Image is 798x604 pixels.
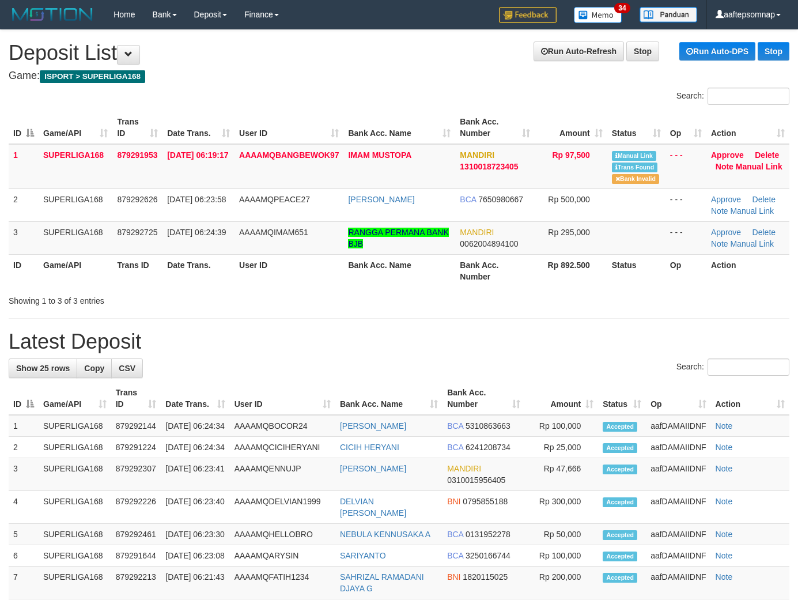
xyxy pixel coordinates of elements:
td: [DATE] 06:24:34 [161,415,229,437]
td: AAAAMQHELLOBRO [230,524,335,545]
th: Bank Acc. Name: activate to sort column ascending [343,111,455,144]
td: 879292213 [111,567,161,599]
th: Bank Acc. Number: activate to sort column ascending [443,382,525,415]
span: [DATE] 06:24:39 [167,228,226,237]
th: Op: activate to sort column ascending [665,111,706,144]
td: SUPERLIGA168 [39,567,111,599]
th: Trans ID: activate to sort column ascending [111,382,161,415]
th: Date Trans. [162,254,235,287]
span: BCA [447,421,463,431]
td: [DATE] 06:21:43 [161,567,229,599]
a: Stop [626,41,659,61]
span: MANDIRI [460,150,494,160]
a: Note [716,551,733,560]
td: aafDAMAIIDNF [646,491,710,524]
span: Copy 0795855188 to clipboard [463,497,508,506]
h1: Deposit List [9,41,789,65]
td: SUPERLIGA168 [39,545,111,567]
td: 879291224 [111,437,161,458]
span: Copy 7650980667 to clipboard [478,195,523,204]
span: Copy 0131952278 to clipboard [466,530,510,539]
td: Rp 47,666 [525,458,598,491]
a: Approve [711,150,744,160]
span: BNI [447,497,460,506]
td: aafDAMAIIDNF [646,524,710,545]
span: Copy 0062004894100 to clipboard [460,239,518,248]
td: AAAAMQBOCOR24 [230,415,335,437]
th: Status: activate to sort column ascending [607,111,665,144]
td: aafDAMAIIDNF [646,458,710,491]
span: Rp 97,500 [552,150,589,160]
span: Rp 500,000 [548,195,589,204]
th: ID [9,254,39,287]
a: Note [716,421,733,431]
th: Game/API: activate to sort column ascending [39,111,112,144]
span: AAAAMQPEACE27 [239,195,310,204]
span: Copy [84,364,104,373]
td: [DATE] 06:23:30 [161,524,229,545]
a: Delete [755,150,779,160]
a: Note [716,464,733,473]
span: BCA [447,443,463,452]
img: panduan.png [640,7,697,22]
span: Copy 5310863663 to clipboard [466,421,510,431]
span: Accepted [603,573,637,583]
span: 879292626 [117,195,157,204]
a: Delete [752,195,776,204]
span: Accepted [603,552,637,561]
a: Run Auto-Refresh [534,41,624,61]
th: Rp 892.500 [535,254,607,287]
td: Rp 200,000 [525,567,598,599]
span: AAAAMQBANGBEWOK97 [239,150,339,160]
span: [DATE] 06:19:17 [167,150,228,160]
td: Rp 300,000 [525,491,598,524]
td: SUPERLIGA168 [39,221,112,254]
a: Note [716,572,733,582]
span: BNI [447,572,460,582]
th: Bank Acc. Name: activate to sort column ascending [335,382,443,415]
td: 3 [9,221,39,254]
a: Manual Link [736,162,782,171]
a: [PERSON_NAME] [348,195,414,204]
th: User ID [235,254,343,287]
span: Copy 1820115025 to clipboard [463,572,508,582]
span: Manually Linked [612,151,656,161]
td: Rp 25,000 [525,437,598,458]
td: [DATE] 06:23:08 [161,545,229,567]
a: [PERSON_NAME] [340,421,406,431]
span: CSV [119,364,135,373]
td: Rp 50,000 [525,524,598,545]
img: Feedback.jpg [499,7,557,23]
span: Accepted [603,443,637,453]
td: 2 [9,437,39,458]
span: BCA [460,195,476,204]
a: SAHRIZAL RAMADANI DJAYA G [340,572,424,593]
td: - - - [665,144,706,189]
td: 879292144 [111,415,161,437]
a: Manual Link [730,239,774,248]
span: Copy 6241208734 to clipboard [466,443,510,452]
span: MANDIRI [460,228,494,237]
td: - - - [665,221,706,254]
th: Game/API: activate to sort column ascending [39,382,111,415]
th: User ID: activate to sort column ascending [235,111,343,144]
th: Game/API [39,254,112,287]
span: AAAAMQIMAM651 [239,228,308,237]
th: Bank Acc. Number [455,254,535,287]
span: [DATE] 06:23:58 [167,195,226,204]
th: Date Trans.: activate to sort column ascending [162,111,235,144]
span: Rp 295,000 [548,228,589,237]
th: Bank Acc. Name [343,254,455,287]
a: CSV [111,358,143,378]
td: 879292461 [111,524,161,545]
td: [DATE] 06:23:41 [161,458,229,491]
td: SUPERLIGA168 [39,437,111,458]
a: Note [711,206,728,216]
span: ISPORT > SUPERLIGA168 [40,70,145,83]
th: Action [706,254,789,287]
td: Rp 100,000 [525,545,598,567]
a: Approve [711,195,741,204]
span: Bank is not match [612,174,659,184]
td: 7 [9,567,39,599]
td: 879291644 [111,545,161,567]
